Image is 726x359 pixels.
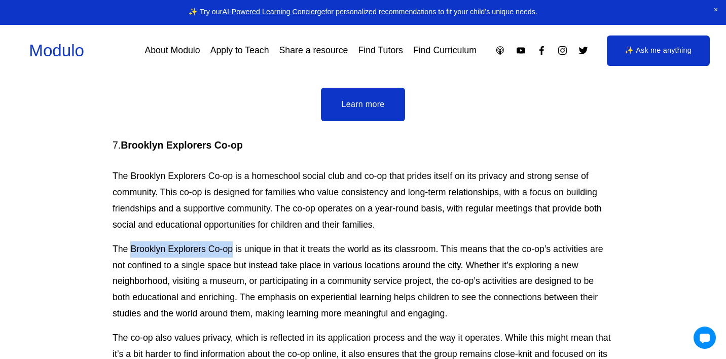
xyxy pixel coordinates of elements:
[29,41,84,60] a: Modulo
[578,45,589,56] a: Twitter
[113,241,613,322] p: The Brooklyn Explorers Co-op is unique in that it treats the world as its classroom. This means t...
[121,139,243,151] strong: Brooklyn Explorers Co-op
[358,42,403,59] a: Find Tutors
[113,138,613,152] h4: 7.
[222,8,325,16] a: AI-Powered Learning Concierge
[144,42,200,59] a: About Modulo
[279,42,348,59] a: Share a resource
[413,42,477,59] a: Find Curriculum
[495,45,505,56] a: Apple Podcasts
[321,88,405,121] a: Learn more
[607,35,710,66] a: ✨ Ask me anything
[536,45,547,56] a: Facebook
[113,168,613,233] p: The Brooklyn Explorers Co-op is a homeschool social club and co-op that prides itself on its priv...
[557,45,568,56] a: Instagram
[516,45,526,56] a: YouTube
[210,42,269,59] a: Apply to Teach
